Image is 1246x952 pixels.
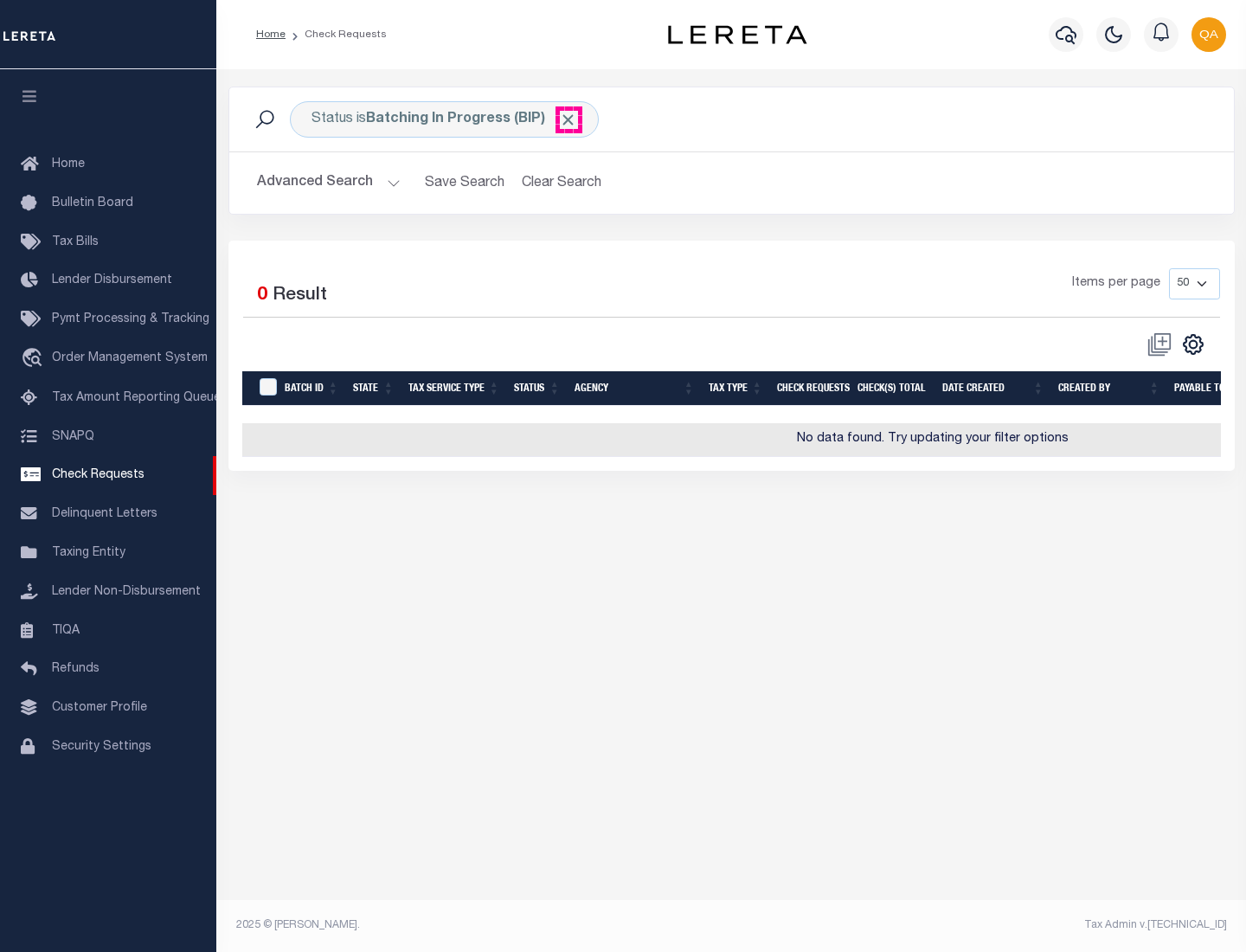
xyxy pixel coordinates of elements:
[52,702,147,714] span: Customer Profile
[52,624,80,636] span: TIQA
[52,741,151,753] span: Security Settings
[668,25,806,44] img: logo-dark.svg
[273,282,327,310] label: Result
[770,371,851,407] th: Check Requests
[1051,371,1167,407] th: Created By: activate to sort column ascending
[52,274,172,286] span: Lender Disbursement
[744,917,1227,933] div: Tax Admin v.[TECHNICAL_ID]
[52,663,100,675] span: Refunds
[1072,274,1160,293] span: Items per page
[52,430,94,442] span: SNAPQ
[401,371,507,407] th: Tax Service Type: activate to sort column ascending
[935,371,1051,407] th: Date Created: activate to sort column ascending
[52,158,85,170] span: Home
[52,547,125,559] span: Taxing Entity
[286,27,387,42] li: Check Requests
[346,371,401,407] th: State: activate to sort column ascending
[559,111,577,129] span: Click to Remove
[851,371,935,407] th: Check(s) Total
[52,313,209,325] span: Pymt Processing & Tracking
[52,197,133,209] span: Bulletin Board
[257,166,401,200] button: Advanced Search
[52,586,201,598] span: Lender Non-Disbursement
[702,371,770,407] th: Tax Type: activate to sort column ascending
[21,348,48,370] i: travel_explore
[1191,17,1226,52] img: svg+xml;base64,PHN2ZyB4bWxucz0iaHR0cDovL3d3dy53My5vcmcvMjAwMC9zdmciIHBvaW50ZXItZXZlbnRzPSJub25lIi...
[366,113,577,126] b: Batching In Progress (BIP)
[52,236,99,248] span: Tax Bills
[278,371,346,407] th: Batch Id: activate to sort column ascending
[52,508,157,520] span: Delinquent Letters
[256,29,286,40] a: Home
[52,392,221,404] span: Tax Amount Reporting Queue
[515,166,609,200] button: Clear Search
[290,101,599,138] div: Status is
[52,352,208,364] span: Order Management System
[507,371,568,407] th: Status: activate to sort column ascending
[568,371,702,407] th: Agency: activate to sort column ascending
[414,166,515,200] button: Save Search
[52,469,145,481] span: Check Requests
[257,286,267,305] span: 0
[223,917,732,933] div: 2025 © [PERSON_NAME].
